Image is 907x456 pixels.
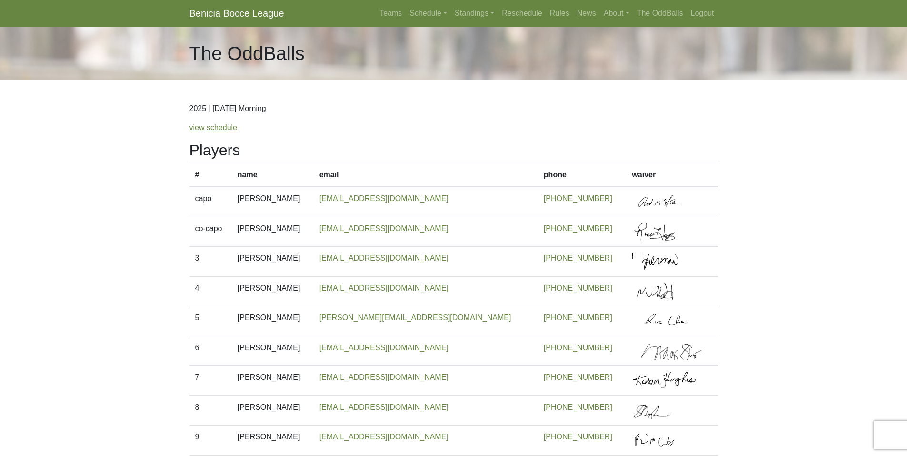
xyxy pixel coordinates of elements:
td: [PERSON_NAME] [232,426,314,456]
a: [PHONE_NUMBER] [544,194,612,203]
a: [PHONE_NUMBER] [544,344,612,352]
a: [PHONE_NUMBER] [544,433,612,441]
td: 8 [189,395,232,426]
a: [PHONE_NUMBER] [544,224,612,233]
a: [EMAIL_ADDRESS][DOMAIN_NAME] [319,403,449,411]
td: co-capo [189,217,232,247]
td: 9 [189,426,232,456]
td: [PERSON_NAME] [232,336,314,366]
a: [EMAIL_ADDRESS][DOMAIN_NAME] [319,344,449,352]
a: Teams [376,4,406,23]
a: view schedule [189,123,238,132]
td: [PERSON_NAME] [232,366,314,396]
h1: The OddBalls [189,42,305,65]
td: [PERSON_NAME] [232,276,314,306]
img: signed at 2/15/25 4:23pm [632,312,703,330]
a: Logout [687,4,718,23]
a: [EMAIL_ADDRESS][DOMAIN_NAME] [319,284,449,292]
a: [EMAIL_ADDRESS][DOMAIN_NAME] [319,433,449,441]
a: Standings [451,4,498,23]
a: Benicia Bocce League [189,4,284,23]
a: [PHONE_NUMBER] [544,373,612,381]
td: 3 [189,247,232,277]
a: [EMAIL_ADDRESS][DOMAIN_NAME] [319,194,449,203]
a: [PHONE_NUMBER] [544,254,612,262]
a: The OddBalls [633,4,687,23]
img: signed at 2/16/25 7:55am [632,283,703,301]
td: capo [189,187,232,217]
img: signed at 2/14/25 1:38pm [632,342,703,360]
th: waiver [626,163,718,187]
img: signed at 2/15/25 4:52pm [632,372,703,390]
img: signed at 2/14/25 4:08pm [632,402,703,420]
a: [PERSON_NAME][EMAIL_ADDRESS][DOMAIN_NAME] [319,314,511,322]
p: 2025 | [DATE] Morning [189,103,718,114]
a: Schedule [406,4,451,23]
a: [EMAIL_ADDRESS][DOMAIN_NAME] [319,373,449,381]
td: [PERSON_NAME] [232,217,314,247]
th: # [189,163,232,187]
td: 5 [189,306,232,336]
td: 4 [189,276,232,306]
h2: Players [189,141,718,159]
img: signed at 2/14/25 11:27pm [632,253,703,271]
td: [PERSON_NAME] [232,247,314,277]
th: phone [538,163,627,187]
a: News [573,4,600,23]
a: [PHONE_NUMBER] [544,284,612,292]
th: name [232,163,314,187]
img: signed at 2/15/25 5:42pm [632,431,703,449]
td: [PERSON_NAME] [232,395,314,426]
a: [PHONE_NUMBER] [544,314,612,322]
td: 6 [189,336,232,366]
th: email [314,163,538,187]
img: signed at 2/14/25 12:15pm [632,193,703,211]
a: Rules [546,4,573,23]
a: About [600,4,633,23]
a: [EMAIL_ADDRESS][DOMAIN_NAME] [319,224,449,233]
td: [PERSON_NAME] [232,306,314,336]
td: 7 [189,366,232,396]
img: signed at 2/15/25 3:32pm [632,223,703,241]
a: [PHONE_NUMBER] [544,403,612,411]
a: [EMAIL_ADDRESS][DOMAIN_NAME] [319,254,449,262]
a: Reschedule [498,4,546,23]
td: [PERSON_NAME] [232,187,314,217]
